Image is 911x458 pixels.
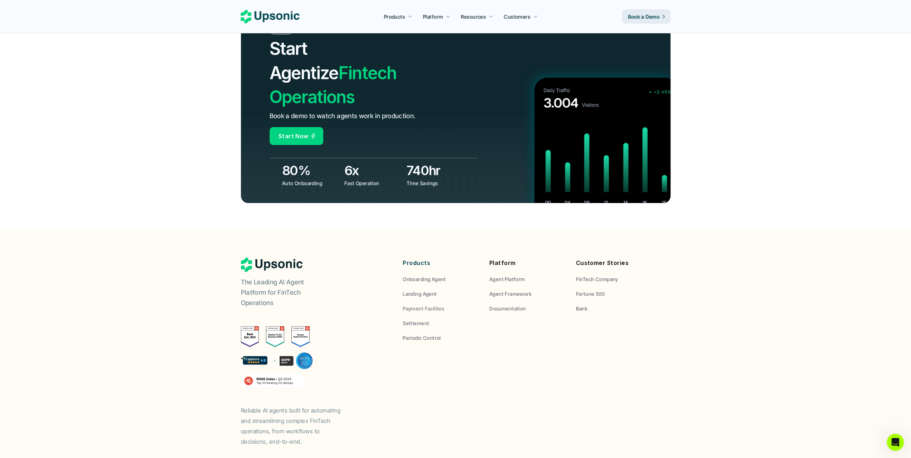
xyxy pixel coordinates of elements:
h3: 740hr [407,161,465,179]
p: Products [384,13,405,20]
p: Agent Framework [489,290,532,298]
a: Onboarding Agent [403,275,479,283]
p: Bank [576,305,587,312]
a: Periodic Control [403,334,479,342]
a: Landing Agent [403,290,479,298]
p: Platform [489,258,565,268]
p: Book a demo to watch agents work in production. [270,111,416,121]
h2: Fintech Operations [270,37,436,109]
p: Agent Platform [489,275,525,283]
p: Resources [461,13,486,20]
p: Platform [423,13,443,20]
iframe: Intercom live chat [887,434,904,451]
p: Customers [504,13,530,20]
p: FinTech Company [576,275,618,283]
p: Book a Demo [628,13,660,20]
p: Settlement [403,319,429,327]
p: Time Savings [407,179,464,187]
p: Products [403,258,479,268]
p: Customer Stories [576,258,651,268]
h3: 6x [344,161,403,179]
a: Documentation [489,305,565,312]
p: Fast Operation [344,179,401,187]
p: Payment Facilites [403,305,444,312]
p: Landing Agent [403,290,437,298]
p: Onboarding Agent [403,275,446,283]
a: Book a Demo [622,9,670,24]
p: The Leading AI Agent Platform for FinTech Operations [241,277,330,308]
a: Payment Facilites [403,305,479,312]
a: Settlement [403,319,479,327]
p: Periodic Control [403,334,441,342]
p: Auto Onboarding [282,179,339,187]
p: Start Now [278,131,309,141]
p: Fortune 500 [576,290,605,298]
h3: 80% [282,161,341,179]
p: Documentation [489,305,526,312]
a: Products [379,10,417,23]
span: Start Agentize [270,38,339,83]
p: Reliable AI agents built for automating and streamlining complex FinTech operations, from workflo... [241,405,348,447]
